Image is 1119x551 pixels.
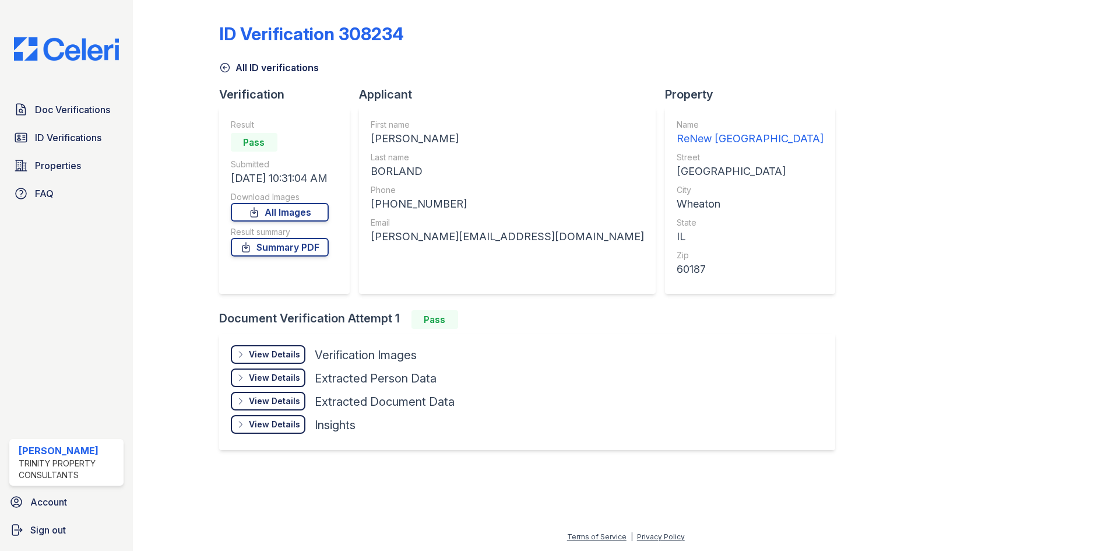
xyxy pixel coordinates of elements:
[371,229,644,245] div: [PERSON_NAME][EMAIL_ADDRESS][DOMAIN_NAME]
[19,458,119,481] div: Trinity Property Consultants
[19,444,119,458] div: [PERSON_NAME]
[231,203,329,222] a: All Images
[231,191,329,203] div: Download Images
[677,217,824,229] div: State
[371,217,644,229] div: Email
[1070,504,1107,539] iframe: chat widget
[315,417,356,433] div: Insights
[677,119,824,131] div: Name
[231,133,277,152] div: Pass
[249,349,300,360] div: View Details
[219,310,844,329] div: Document Verification Attempt 1
[5,518,128,542] a: Sign out
[371,152,644,163] div: Last name
[30,495,67,509] span: Account
[35,159,81,173] span: Properties
[315,370,437,387] div: Extracted Person Data
[9,182,124,205] a: FAQ
[677,119,824,147] a: Name ReNew [GEOGRAPHIC_DATA]
[9,154,124,177] a: Properties
[219,23,404,44] div: ID Verification 308234
[35,131,101,145] span: ID Verifications
[30,523,66,537] span: Sign out
[9,126,124,149] a: ID Verifications
[567,532,627,541] a: Terms of Service
[677,250,824,261] div: Zip
[677,184,824,196] div: City
[371,163,644,180] div: BORLAND
[9,98,124,121] a: Doc Verifications
[631,532,633,541] div: |
[219,86,359,103] div: Verification
[5,490,128,514] a: Account
[371,119,644,131] div: First name
[231,226,329,238] div: Result summary
[35,187,54,201] span: FAQ
[371,184,644,196] div: Phone
[219,61,319,75] a: All ID verifications
[411,310,458,329] div: Pass
[637,532,685,541] a: Privacy Policy
[35,103,110,117] span: Doc Verifications
[371,131,644,147] div: [PERSON_NAME]
[677,152,824,163] div: Street
[315,394,455,410] div: Extracted Document Data
[359,86,665,103] div: Applicant
[231,119,329,131] div: Result
[249,419,300,430] div: View Details
[231,159,329,170] div: Submitted
[231,238,329,257] a: Summary PDF
[315,347,417,363] div: Verification Images
[249,372,300,384] div: View Details
[677,131,824,147] div: ReNew [GEOGRAPHIC_DATA]
[677,163,824,180] div: [GEOGRAPHIC_DATA]
[677,229,824,245] div: IL
[5,37,128,61] img: CE_Logo_Blue-a8612792a0a2168367f1c8372b55b34899dd931a85d93a1a3d3e32e68fde9ad4.png
[665,86,844,103] div: Property
[231,170,329,187] div: [DATE] 10:31:04 AM
[677,196,824,212] div: Wheaton
[371,196,644,212] div: [PHONE_NUMBER]
[677,261,824,278] div: 60187
[249,395,300,407] div: View Details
